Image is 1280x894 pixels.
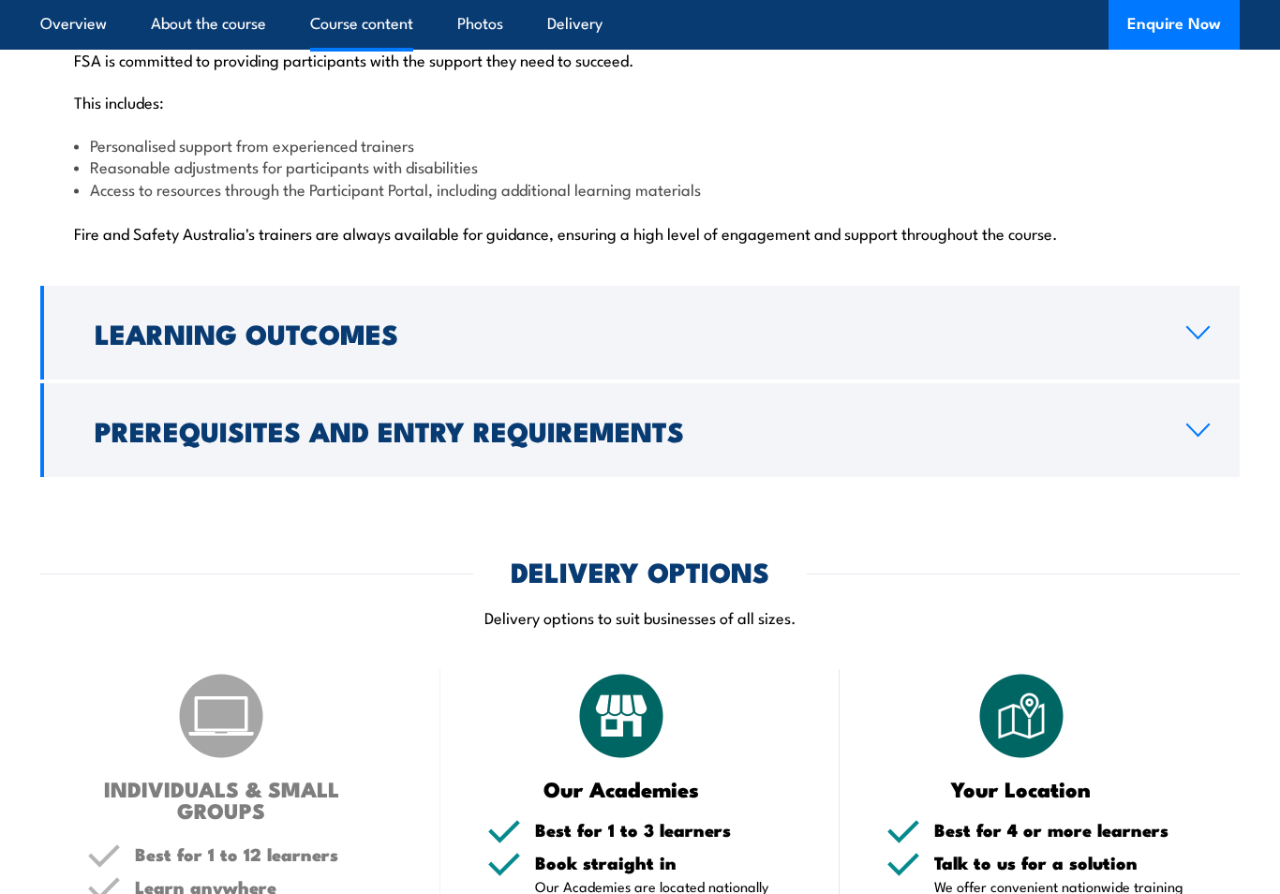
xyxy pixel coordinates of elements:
[74,156,1206,178] li: Reasonable adjustments for participants with disabilities
[74,51,1206,69] p: FSA is committed to providing participants with the support they need to succeed.
[40,287,1240,380] a: Learning Outcomes
[934,855,1193,872] h5: Talk to us for a solution
[535,822,794,840] h5: Best for 1 to 3 learners
[886,779,1155,800] h3: Your Location
[40,384,1240,478] a: Prerequisites and Entry Requirements
[95,419,1156,443] h2: Prerequisites and Entry Requirements
[74,179,1206,201] li: Access to resources through the Participant Portal, including additional learning materials
[40,607,1240,629] p: Delivery options to suit businesses of all sizes.
[74,224,1206,243] p: Fire and Safety Australia's trainers are always available for guidance, ensuring a high level of ...
[74,135,1206,156] li: Personalised support from experienced trainers
[87,779,356,822] h3: INDIVIDUALS & SMALL GROUPS
[511,559,769,584] h2: DELIVERY OPTIONS
[95,321,1156,346] h2: Learning Outcomes
[934,822,1193,840] h5: Best for 4 or more learners
[135,846,394,864] h5: Best for 1 to 12 learners
[535,855,794,872] h5: Book straight in
[74,93,1206,112] p: This includes:
[487,779,756,800] h3: Our Academies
